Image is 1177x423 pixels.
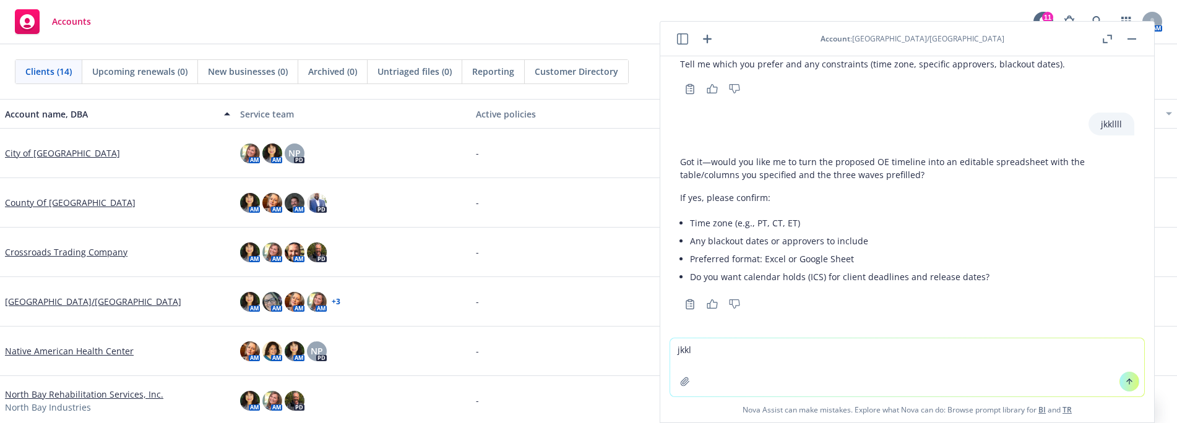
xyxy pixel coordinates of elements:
[285,341,304,361] img: photo
[52,17,91,27] span: Accounts
[471,99,706,129] button: Active policies
[285,292,304,312] img: photo
[25,65,72,78] span: Clients (14)
[262,341,282,361] img: photo
[725,296,744,313] button: Thumbs down
[684,83,696,95] svg: Copy to clipboard
[285,242,304,262] img: photo
[476,344,479,357] span: -
[690,232,1134,250] li: Any blackout dates or approvers to include
[476,295,479,308] span: -
[821,33,850,44] span: Account
[240,292,260,312] img: photo
[235,99,470,129] button: Service team
[311,344,323,357] span: NP
[1038,404,1046,415] a: BI
[1114,9,1139,34] a: Switch app
[680,191,1134,204] p: If yes, please confirm:
[262,391,282,411] img: photo
[208,65,288,78] span: New businesses (0)
[332,298,340,305] a: + 3
[5,344,134,357] a: Native American Health Center
[476,196,479,209] span: -
[535,65,618,78] span: Customer Directory
[262,143,282,163] img: photo
[285,193,304,213] img: photo
[472,65,514,78] span: Reporting
[476,108,701,121] div: Active policies
[680,58,1065,70] p: Tell me which you prefer and any constraints (time zone, specific approvers, blackout dates).
[288,147,301,160] span: NP
[670,338,1144,396] textarea: jkkl
[1101,117,1122,130] p: jkkllll
[240,341,260,361] img: photo
[1085,9,1110,34] a: Search
[1042,12,1053,23] div: 11
[476,147,479,160] span: -
[1057,9,1082,34] a: Report a Bug
[377,65,452,78] span: Untriaged files (0)
[240,391,260,411] img: photo
[5,108,217,121] div: Account name, DBA
[684,299,696,310] svg: Copy to clipboard
[5,401,91,414] span: North Bay Industries
[285,391,304,411] img: photo
[690,214,1134,232] li: Time zone (e.g., PT, CT, ET)
[307,193,327,213] img: photo
[92,65,188,78] span: Upcoming renewals (0)
[262,193,282,213] img: photo
[476,394,479,407] span: -
[1063,404,1072,415] a: TR
[262,242,282,262] img: photo
[307,292,327,312] img: photo
[690,268,1134,286] li: Do you want calendar holds (ICS) for client deadlines and release dates?
[5,147,120,160] a: City of [GEOGRAPHIC_DATA]
[10,4,96,39] a: Accounts
[5,388,163,401] a: North Bay Rehabilitation Services, Inc.
[680,155,1134,181] p: Got it—would you like me to turn the proposed OE timeline into an editable spreadsheet with the t...
[240,242,260,262] img: photo
[725,80,744,98] button: Thumbs down
[308,65,357,78] span: Archived (0)
[821,33,1004,44] div: : [GEOGRAPHIC_DATA]/[GEOGRAPHIC_DATA]
[5,295,181,308] a: [GEOGRAPHIC_DATA]/[GEOGRAPHIC_DATA]
[307,242,327,262] img: photo
[240,143,260,163] img: photo
[476,246,479,258] span: -
[240,193,260,213] img: photo
[5,196,136,209] a: County Of [GEOGRAPHIC_DATA]
[240,108,465,121] div: Service team
[665,397,1149,422] span: Nova Assist can make mistakes. Explore what Nova can do: Browse prompt library for and
[690,250,1134,268] li: Preferred format: Excel or Google Sheet
[5,246,127,258] a: Crossroads Trading Company
[262,292,282,312] img: photo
